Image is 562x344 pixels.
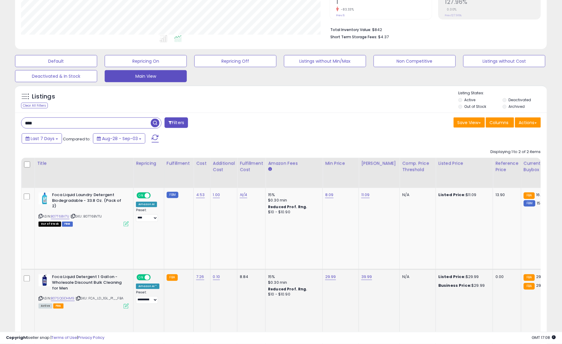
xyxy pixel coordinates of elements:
[136,291,159,304] div: Preset:
[268,292,318,297] div: $10 - $10.90
[268,287,307,292] b: Reduced Prof. Rng.
[213,192,220,198] a: 1.00
[62,222,73,227] span: FBM
[167,160,191,167] div: Fulfillment
[524,283,535,290] small: FBA
[165,117,188,128] button: Filters
[339,7,354,12] small: -83.33%
[268,205,307,210] b: Reduced Prof. Rng.
[268,280,318,286] div: $0.30 min
[438,283,471,289] b: Business Price:
[150,193,159,198] span: OFF
[15,55,97,67] button: Default
[331,26,537,33] li: $842
[509,97,531,102] label: Deactivated
[361,192,370,198] a: 11.09
[39,192,129,226] div: ASIN:
[537,201,541,206] span: 15
[402,160,433,173] div: Comp. Price Threshold
[463,55,545,67] button: Listings without Cost
[486,117,514,128] button: Columns
[438,192,466,198] b: Listed Price:
[438,160,490,167] div: Listed Price
[268,198,318,203] div: $0.30 min
[136,202,157,207] div: Amazon AI
[459,90,547,96] p: Listing States:
[336,14,345,17] small: Prev: 6
[438,283,488,289] div: $29.99
[51,335,77,341] a: Terms of Use
[52,192,125,211] b: Foca Liquid Laundry Detergent Biodegradable - 33.8 Oz. (Pack of 2)
[51,214,69,219] a: B07T6BV71J
[15,70,97,82] button: Deactivated & In Stock
[374,55,456,67] button: Non Competitive
[532,335,556,341] span: 2025-09-12 17:08 GMT
[93,133,145,144] button: Aug-28 - Sep-03
[213,274,220,280] a: 0.10
[196,192,205,198] a: 4.53
[378,34,389,40] span: $4.37
[150,275,159,280] span: OFF
[194,55,276,67] button: Repricing Off
[454,117,485,128] button: Save View
[39,192,51,205] img: 41o99oQ+KsL._SL40_.jpg
[32,92,55,101] h5: Listings
[39,274,51,286] img: 41QzBhuPWDL._SL40_.jpg
[136,160,162,167] div: Repricing
[536,274,546,280] span: 29.81
[496,274,516,280] div: 0.00
[402,192,431,198] div: N/A
[465,97,476,102] label: Active
[196,274,204,280] a: 7.26
[31,136,54,142] span: Last 7 Days
[240,192,247,198] a: N/A
[268,210,318,215] div: $10 - $10.90
[52,274,125,293] b: Foca Liquid Detergent 1 Gallon - Wholesale Discount Bulk Cleaning for Men
[496,192,516,198] div: 13.90
[37,160,131,167] div: Title
[240,274,261,280] div: 8.84
[496,160,518,173] div: Reference Price
[325,192,334,198] a: 8.09
[240,160,263,173] div: Fulfillment Cost
[63,136,91,142] span: Compared to:
[515,117,541,128] button: Actions
[76,296,123,301] span: | SKU: FCA_LD_1GL_P1__FBA
[39,304,52,309] span: All listings currently available for purchase on Amazon
[438,192,488,198] div: $11.09
[196,160,208,167] div: Cost
[361,274,372,280] a: 39.99
[536,283,547,289] span: 29.99
[445,14,462,17] small: Prev: 127.96%
[137,275,145,280] span: ON
[268,167,272,172] small: Amazon Fees.
[325,160,356,167] div: Min Price
[105,55,187,67] button: Repricing On
[137,193,145,198] span: ON
[268,192,318,198] div: 15%
[167,192,178,198] small: FBM
[331,34,378,39] b: Short Term Storage Fees:
[524,200,536,207] small: FBM
[268,160,320,167] div: Amazon Fees
[491,149,541,155] div: Displaying 1 to 2 of 2 items
[39,222,61,227] span: All listings that are currently out of stock and unavailable for purchase on Amazon
[6,335,28,341] strong: Copyright
[53,304,63,309] span: FBA
[39,274,129,308] div: ASIN:
[536,192,546,198] span: 16.99
[136,208,159,222] div: Preset:
[524,274,535,281] small: FBA
[213,160,235,173] div: Additional Cost
[6,335,104,341] div: seller snap | |
[331,27,372,32] b: Total Inventory Value:
[22,133,62,144] button: Last 7 Days
[465,104,486,109] label: Out of Stock
[70,214,102,219] span: | SKU: B07T6BV71J
[167,274,178,281] small: FBA
[284,55,366,67] button: Listings without Min/Max
[361,160,397,167] div: [PERSON_NAME]
[78,335,104,341] a: Privacy Policy
[325,274,336,280] a: 29.99
[102,136,138,142] span: Aug-28 - Sep-03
